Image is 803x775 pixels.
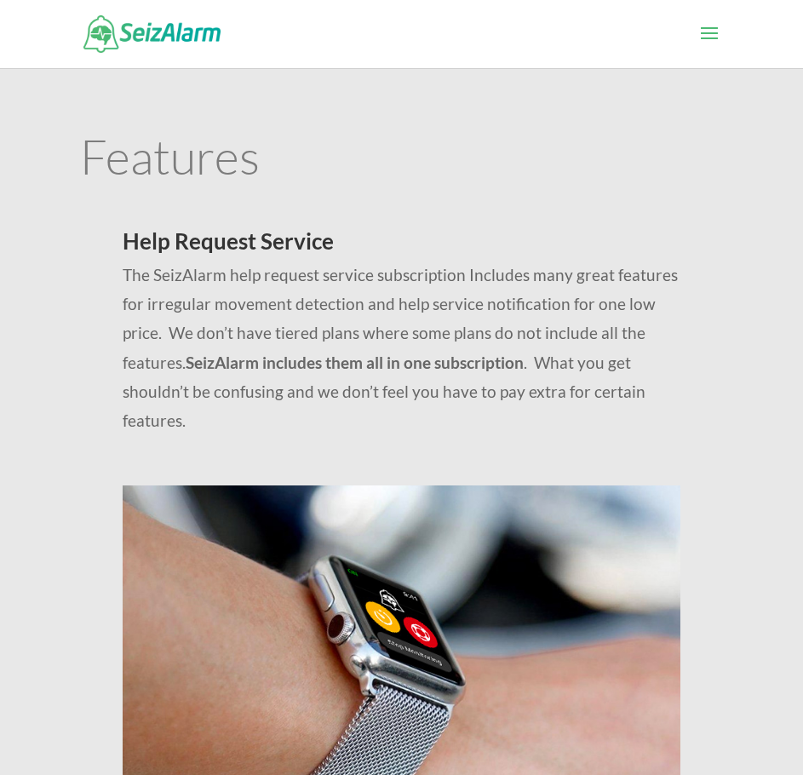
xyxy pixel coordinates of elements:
[83,15,221,52] img: SeizAlarm
[123,261,680,435] p: The SeizAlarm help request service subscription Includes many great features for irregular moveme...
[80,132,722,188] h1: Features
[123,230,680,261] h2: Help Request Service
[651,709,784,756] iframe: Help widget launcher
[186,353,524,372] strong: SeizAlarm includes them all in one subscription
